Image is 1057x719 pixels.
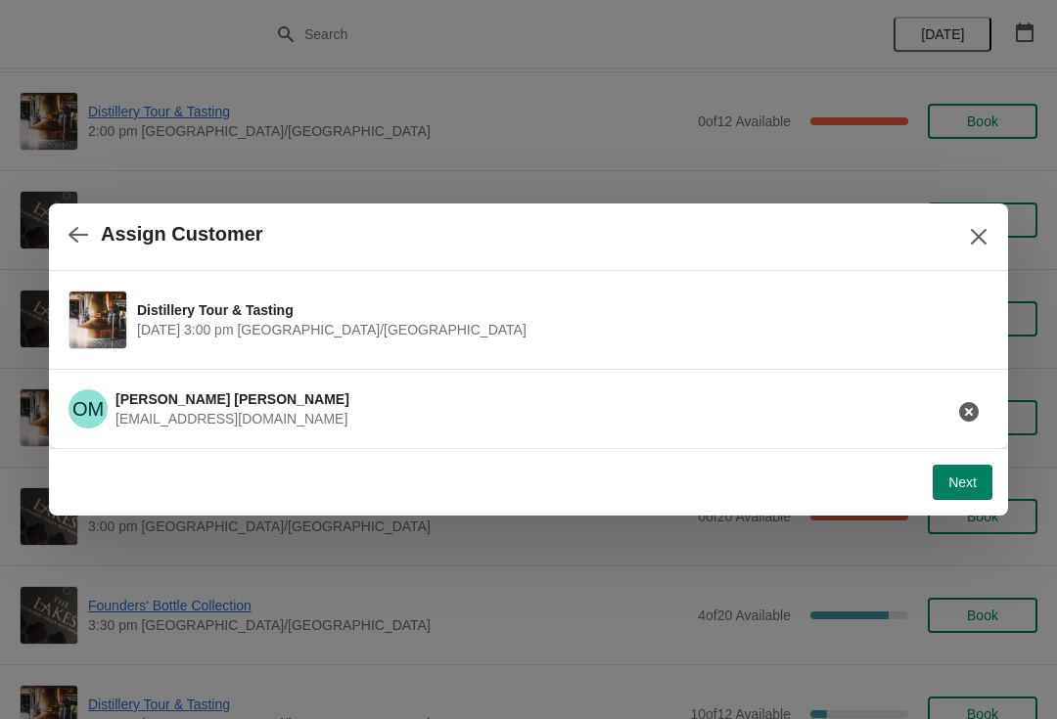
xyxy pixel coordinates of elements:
[137,320,979,339] span: [DATE] 3:00 pm [GEOGRAPHIC_DATA]/[GEOGRAPHIC_DATA]
[115,391,349,407] span: [PERSON_NAME] [PERSON_NAME]
[72,398,104,420] text: OM
[933,465,992,500] button: Next
[948,474,977,490] span: Next
[101,223,263,246] h2: Assign Customer
[69,389,108,428] span: Oliver
[69,292,126,348] img: Distillery Tour & Tasting | | October 26 | 3:00 pm Europe/London
[961,219,996,254] button: Close
[115,411,347,427] span: [EMAIL_ADDRESS][DOMAIN_NAME]
[137,300,979,320] span: Distillery Tour & Tasting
